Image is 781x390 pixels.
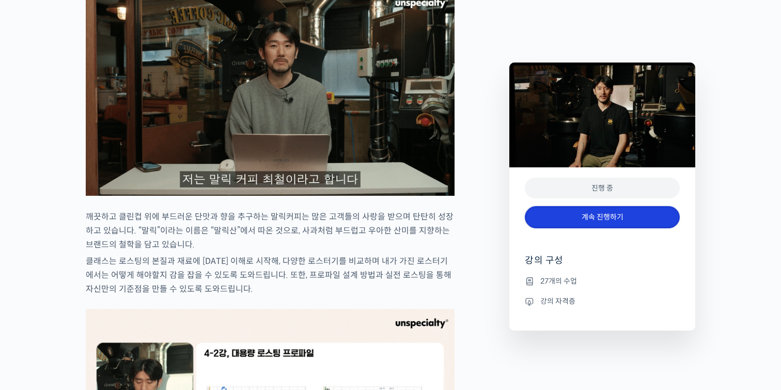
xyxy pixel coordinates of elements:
[525,295,680,307] li: 강의 자격증
[525,254,680,275] h4: 강의 구성
[525,275,680,287] li: 27개의 수업
[525,206,680,228] a: 계속 진행하기
[33,320,39,328] span: 홈
[95,320,107,329] span: 대화
[86,210,455,252] p: 깨끗하고 클린컵 위에 부드러운 단맛과 향을 추구하는 말릭커피는 많은 고객들의 사랑을 받으며 탄탄히 성장하고 있습니다. “말릭”이라는 이름은 “말릭산”에서 따온 것으로, 사과처...
[68,304,133,330] a: 대화
[133,304,198,330] a: 설정
[3,304,68,330] a: 홈
[86,254,455,296] p: 클래스는 로스팅의 본질과 재료에 [DATE] 이해로 시작해, 다양한 로스터기를 비교하며 내가 가진 로스터기에서는 어떻게 해야할지 감을 잡을 수 있도록 도와드립니다. 또한, 프...
[160,320,172,328] span: 설정
[525,178,680,199] div: 진행 중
